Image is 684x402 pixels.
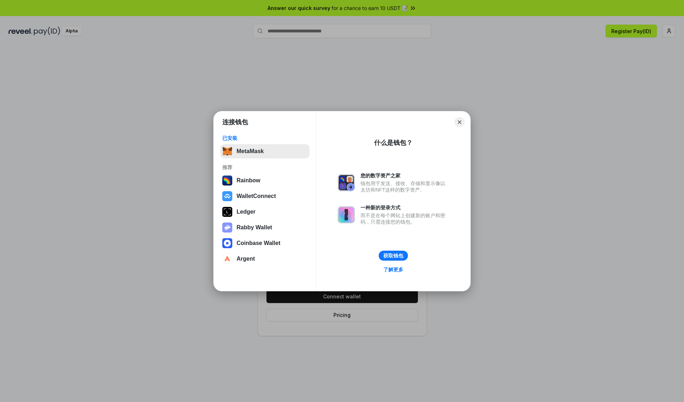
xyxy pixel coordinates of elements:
[361,180,449,193] div: 钱包用于发送、接收、存储和显示像以太坊和NFT这样的数字资产。
[338,206,355,223] img: svg+xml,%3Csvg%20xmlns%3D%22http%3A%2F%2Fwww.w3.org%2F2000%2Fsvg%22%20fill%3D%22none%22%20viewBox...
[361,172,449,179] div: 您的数字资产之家
[237,148,264,155] div: MetaMask
[220,144,310,158] button: MetaMask
[220,236,310,250] button: Coinbase Wallet
[383,266,403,273] div: 了解更多
[220,220,310,235] button: Rabby Wallet
[222,176,232,186] img: svg+xml,%3Csvg%20width%3D%22120%22%20height%3D%22120%22%20viewBox%3D%220%200%20120%20120%22%20fil...
[220,252,310,266] button: Argent
[222,135,307,141] div: 已安装
[455,117,465,127] button: Close
[379,251,408,261] button: 获取钱包
[383,252,403,259] div: 获取钱包
[220,205,310,219] button: Ledger
[222,207,232,217] img: svg+xml,%3Csvg%20xmlns%3D%22http%3A%2F%2Fwww.w3.org%2F2000%2Fsvg%22%20width%3D%2228%22%20height%3...
[222,146,232,156] img: svg+xml,%3Csvg%20fill%3D%22none%22%20height%3D%2233%22%20viewBox%3D%220%200%2035%2033%22%20width%...
[237,193,276,199] div: WalletConnect
[222,238,232,248] img: svg+xml,%3Csvg%20width%3D%2228%22%20height%3D%2228%22%20viewBox%3D%220%200%2028%2028%22%20fill%3D...
[237,209,255,215] div: Ledger
[222,191,232,201] img: svg+xml,%3Csvg%20width%3D%2228%22%20height%3D%2228%22%20viewBox%3D%220%200%2028%2028%22%20fill%3D...
[374,139,413,147] div: 什么是钱包？
[222,223,232,233] img: svg+xml,%3Csvg%20xmlns%3D%22http%3A%2F%2Fwww.w3.org%2F2000%2Fsvg%22%20fill%3D%22none%22%20viewBox...
[237,224,272,231] div: Rabby Wallet
[220,173,310,188] button: Rainbow
[361,204,449,211] div: 一种新的登录方式
[237,256,255,262] div: Argent
[379,265,408,274] a: 了解更多
[222,118,248,126] h1: 连接钱包
[222,254,232,264] img: svg+xml,%3Csvg%20width%3D%2228%22%20height%3D%2228%22%20viewBox%3D%220%200%2028%2028%22%20fill%3D...
[338,174,355,191] img: svg+xml,%3Csvg%20xmlns%3D%22http%3A%2F%2Fwww.w3.org%2F2000%2Fsvg%22%20fill%3D%22none%22%20viewBox...
[361,212,449,225] div: 而不是在每个网站上创建新的账户和密码，只需连接您的钱包。
[237,177,260,184] div: Rainbow
[222,164,307,171] div: 推荐
[220,189,310,203] button: WalletConnect
[237,240,280,246] div: Coinbase Wallet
